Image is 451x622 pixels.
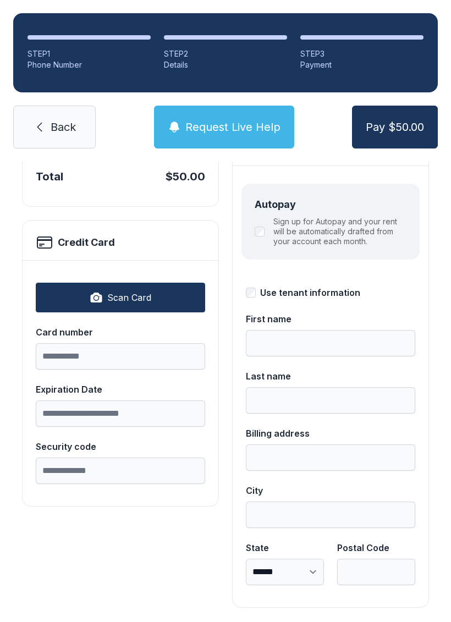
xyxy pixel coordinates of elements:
select: State [246,559,324,585]
div: STEP 2 [164,48,287,59]
input: Card number [36,343,205,370]
div: State [246,541,324,554]
div: STEP 3 [300,48,424,59]
div: Use tenant information [260,286,360,299]
div: Postal Code [337,541,415,554]
span: Back [51,119,76,135]
input: Last name [246,387,415,414]
div: Phone Number [28,59,151,70]
div: Last name [246,370,415,383]
div: City [246,484,415,497]
div: Autopay [255,197,406,212]
div: Details [164,59,287,70]
div: STEP 1 [28,48,151,59]
div: Payment [300,59,424,70]
input: City [246,502,415,528]
span: Scan Card [107,291,151,304]
input: Security code [36,458,205,484]
input: First name [246,330,415,356]
div: First name [246,312,415,326]
div: Total [36,169,63,184]
div: Billing address [246,427,415,440]
div: Expiration Date [36,383,205,396]
span: Request Live Help [185,119,280,135]
input: Postal Code [337,559,415,585]
input: Expiration Date [36,400,205,427]
div: $50.00 [166,169,205,184]
span: Pay $50.00 [366,119,424,135]
input: Billing address [246,444,415,471]
div: Security code [36,440,205,453]
div: Card number [36,326,205,339]
h2: Credit Card [58,235,115,250]
label: Sign up for Autopay and your rent will be automatically drafted from your account each month. [273,217,406,246]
